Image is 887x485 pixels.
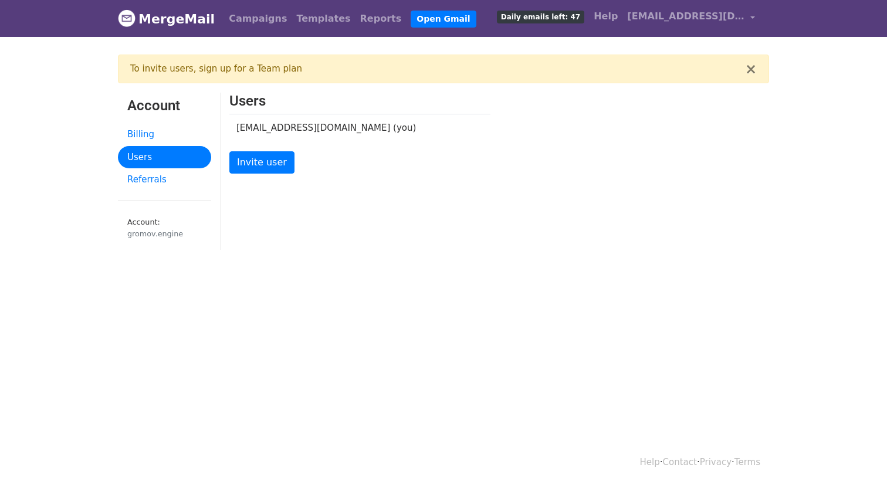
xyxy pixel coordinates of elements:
div: gromov.engine [127,228,202,239]
a: Help [640,457,660,467]
img: MergeMail logo [118,9,136,27]
a: Help [589,5,622,28]
a: Terms [734,457,760,467]
a: Invite user [229,151,294,174]
h3: Users [229,93,490,110]
a: Billing [118,123,211,146]
a: Contact [663,457,697,467]
a: Campaigns [224,7,292,30]
a: Privacy [700,457,732,467]
div: To invite users, sign up for a Team plan [130,62,745,76]
td: [EMAIL_ADDRESS][DOMAIN_NAME] (you) [229,114,473,142]
span: [EMAIL_ADDRESS][DOMAIN_NAME] [627,9,744,23]
a: MergeMail [118,6,215,31]
a: [EMAIL_ADDRESS][DOMAIN_NAME] [622,5,760,32]
a: Referrals [118,168,211,191]
a: Daily emails left: 47 [492,5,589,28]
h3: Account [127,97,202,114]
button: × [745,62,757,76]
a: Templates [292,7,355,30]
a: Reports [356,7,407,30]
span: Daily emails left: 47 [497,11,584,23]
a: Users [118,146,211,169]
a: Open Gmail [411,11,476,28]
small: Account: [127,218,202,240]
